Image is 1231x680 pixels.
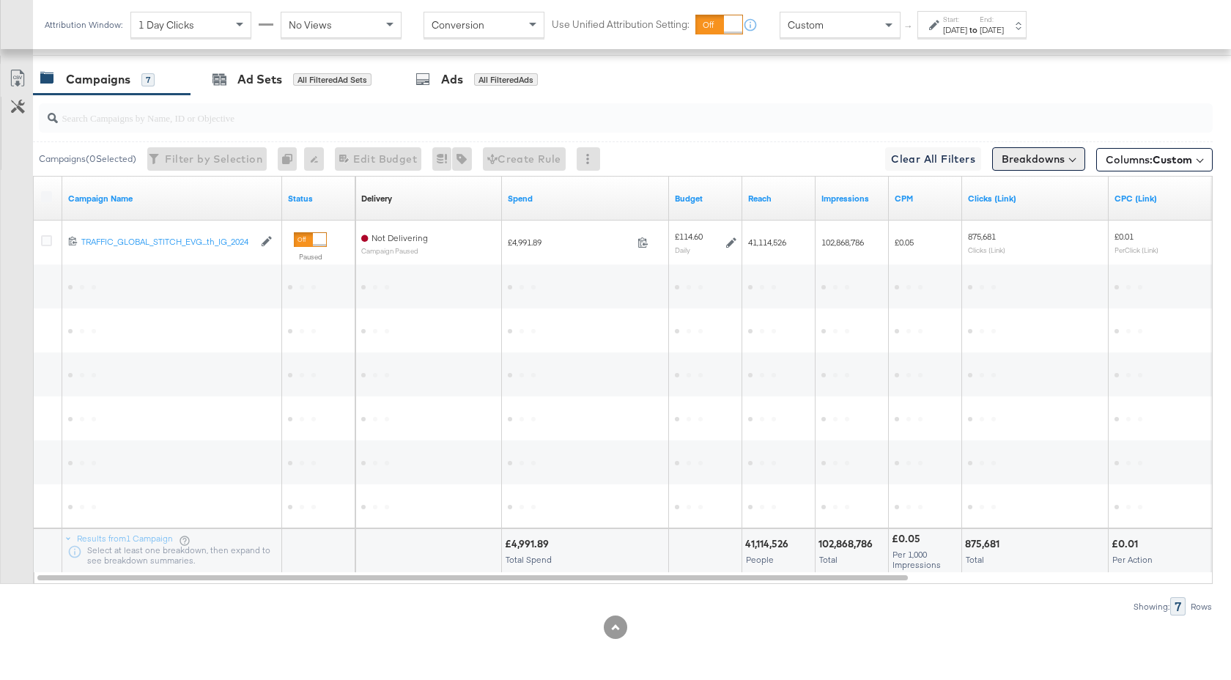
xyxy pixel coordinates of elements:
button: Columns:Custom [1096,148,1213,171]
span: Custom [1153,153,1192,166]
div: [DATE] [980,24,1004,36]
a: Shows the current state of your Ad Campaign. [288,193,350,204]
a: Your campaign name. [68,193,276,204]
span: Columns: [1106,152,1192,167]
div: £0.05 [892,532,925,546]
span: 875,681 [968,231,996,242]
div: Campaigns [66,71,130,88]
sub: Daily [675,245,690,254]
div: Delivery [361,193,392,204]
div: Attribution Window: [44,20,123,30]
div: Rows [1190,602,1213,612]
div: All Filtered Ad Sets [293,73,371,86]
div: 7 [1170,597,1186,616]
div: £0.01 [1112,537,1142,551]
span: Total [819,554,838,565]
a: The maximum amount you're willing to spend on your ads, on average each day or over the lifetime ... [675,193,736,204]
div: 0 [278,147,304,171]
input: Search Campaigns by Name, ID or Objective [58,97,1106,126]
span: £0.01 [1114,231,1134,242]
sub: Clicks (Link) [968,245,1005,254]
span: 102,868,786 [821,237,864,248]
span: Total [966,554,984,565]
div: £114.60 [675,231,703,243]
div: Showing: [1133,602,1170,612]
div: £4,991.89 [505,537,553,551]
div: 875,681 [965,537,1004,551]
div: [DATE] [943,24,967,36]
span: £4,991.89 [508,237,632,248]
span: Per 1,000 Impressions [892,549,941,570]
button: Breakdowns [992,147,1085,171]
span: People [746,554,774,565]
label: End: [980,15,1004,24]
a: TRAFFIC_GLOBAL_STITCH_EVG...th_IG_2024 [81,236,254,248]
a: The number of people your ad was served to. [748,193,810,204]
a: Reflects the ability of your Ad Campaign to achieve delivery based on ad states, schedule and bud... [361,193,392,204]
a: The average cost you've paid to have 1,000 impressions of your ad. [895,193,956,204]
span: ↑ [902,25,916,30]
div: Ads [441,71,463,88]
a: The number of clicks on links appearing on your ad or Page that direct people to your sites off F... [968,193,1103,204]
span: Not Delivering [371,232,428,243]
a: The number of times your ad was served. On mobile apps an ad is counted as served the first time ... [821,193,883,204]
label: Paused [294,252,327,262]
button: Clear All Filters [885,147,981,171]
span: Conversion [432,18,484,32]
div: Ad Sets [237,71,282,88]
label: Start: [943,15,967,24]
span: Total Spend [506,554,552,565]
span: 1 Day Clicks [138,18,194,32]
span: No Views [289,18,332,32]
div: 7 [141,73,155,86]
span: £0.05 [895,237,914,248]
span: Per Action [1112,554,1153,565]
div: Campaigns ( 0 Selected) [39,152,136,166]
strong: to [967,24,980,35]
a: The total amount spent to date. [508,193,663,204]
span: Clear All Filters [891,150,975,169]
sub: Per Click (Link) [1114,245,1158,254]
div: All Filtered Ads [474,73,538,86]
sub: Campaign Paused [361,247,428,255]
label: Use Unified Attribution Setting: [552,18,690,32]
span: Custom [788,18,824,32]
span: 41,114,526 [748,237,786,248]
div: 41,114,526 [745,537,793,551]
div: 102,868,786 [818,537,877,551]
